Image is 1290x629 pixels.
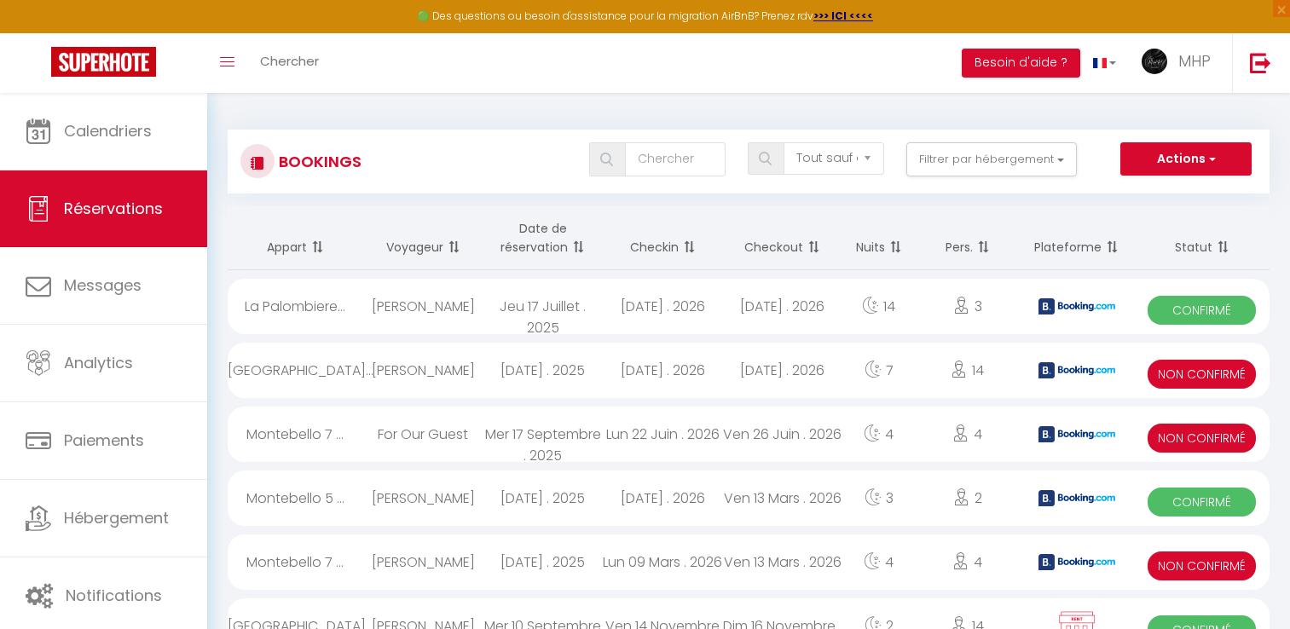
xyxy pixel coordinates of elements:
[916,206,1020,270] th: Sort by people
[1020,206,1134,270] th: Sort by channel
[842,206,916,270] th: Sort by nights
[64,274,142,296] span: Messages
[1120,142,1252,176] button: Actions
[64,507,169,528] span: Hébergement
[260,52,319,70] span: Chercher
[1250,52,1271,73] img: logout
[363,206,483,270] th: Sort by guest
[1142,49,1167,74] img: ...
[1129,33,1232,93] a: ... MHP
[603,206,723,270] th: Sort by checkin
[813,9,873,23] a: >>> ICI <<<<
[66,585,162,606] span: Notifications
[1178,50,1211,72] span: MHP
[275,142,362,181] h3: Bookings
[1134,206,1270,270] th: Sort by status
[906,142,1077,176] button: Filtrer par hébergement
[483,206,603,270] th: Sort by booking date
[64,198,163,219] span: Réservations
[64,430,144,451] span: Paiements
[228,206,363,270] th: Sort by rentals
[962,49,1080,78] button: Besoin d'aide ?
[625,142,726,176] input: Chercher
[51,47,156,77] img: Super Booking
[722,206,842,270] th: Sort by checkout
[64,120,152,141] span: Calendriers
[64,352,133,373] span: Analytics
[247,33,332,93] a: Chercher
